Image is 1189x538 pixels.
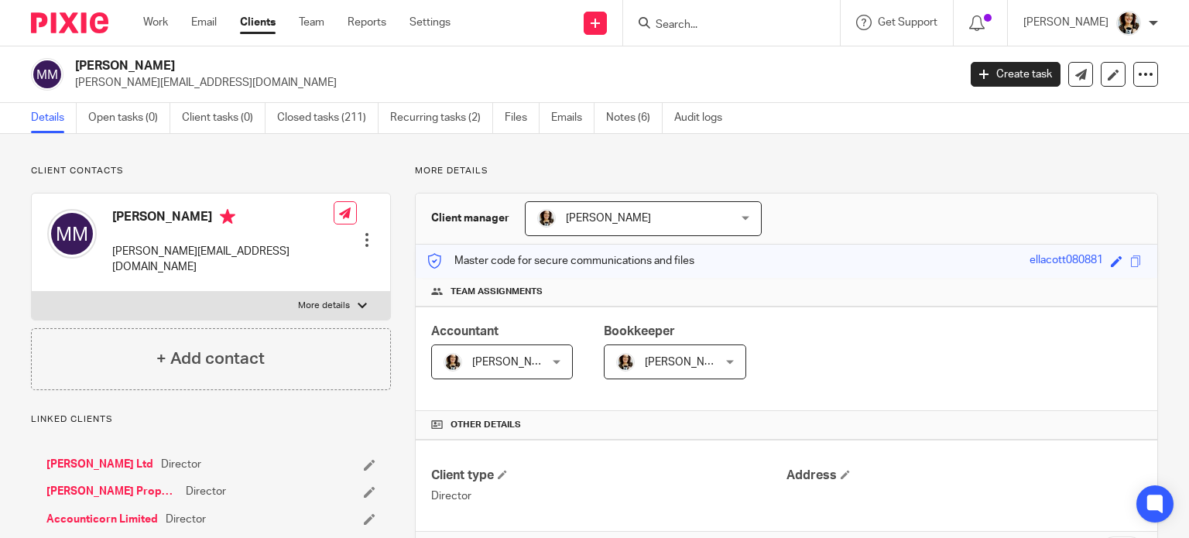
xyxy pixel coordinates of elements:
a: Open tasks (0) [88,103,170,133]
h4: [PERSON_NAME] [112,209,334,228]
p: Linked clients [31,413,391,426]
span: [PERSON_NAME] [566,213,651,224]
div: ellacott080881 [1030,252,1103,270]
a: Closed tasks (211) [277,103,379,133]
p: [PERSON_NAME][EMAIL_ADDRESS][DOMAIN_NAME] [112,244,334,276]
p: More details [415,165,1158,177]
a: Accounticorn Limited [46,512,158,527]
h2: [PERSON_NAME] [75,58,773,74]
a: Audit logs [674,103,734,133]
span: Director [166,512,206,527]
p: Director [431,488,786,504]
p: More details [298,300,350,312]
span: Director [161,457,201,472]
a: Work [143,15,168,30]
a: Email [191,15,217,30]
a: Client tasks (0) [182,103,266,133]
a: Reports [348,15,386,30]
img: Pixie [31,12,108,33]
span: Accountant [431,325,499,338]
span: Director [186,484,226,499]
h4: Client type [431,468,786,484]
p: Master code for secure communications and files [427,253,694,269]
a: Details [31,103,77,133]
a: Clients [240,15,276,30]
a: Recurring tasks (2) [390,103,493,133]
span: Get Support [878,17,937,28]
h4: + Add contact [156,347,265,371]
a: Files [505,103,540,133]
span: Bookkeeper [604,325,675,338]
a: [PERSON_NAME] Ltd [46,457,153,472]
span: [PERSON_NAME] [645,357,730,368]
a: Notes (6) [606,103,663,133]
i: Primary [220,209,235,224]
span: Other details [451,419,521,431]
img: 2020-11-15%2017.26.54-1.jpg [1116,11,1141,36]
h3: Client manager [431,211,509,226]
span: Team assignments [451,286,543,298]
img: 2020-11-15%2017.26.54-1.jpg [616,353,635,372]
img: 2020-11-15%2017.26.54-1.jpg [444,353,462,372]
span: [PERSON_NAME] [472,357,557,368]
img: svg%3E [47,209,97,259]
input: Search [654,19,793,33]
p: Client contacts [31,165,391,177]
a: [PERSON_NAME] Properties [46,484,178,499]
a: Team [299,15,324,30]
p: [PERSON_NAME][EMAIL_ADDRESS][DOMAIN_NAME] [75,75,947,91]
a: Settings [409,15,451,30]
h4: Address [786,468,1142,484]
p: [PERSON_NAME] [1023,15,1108,30]
a: Emails [551,103,594,133]
img: 2020-11-15%2017.26.54-1.jpg [537,209,556,228]
a: Create task [971,62,1061,87]
img: svg%3E [31,58,63,91]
